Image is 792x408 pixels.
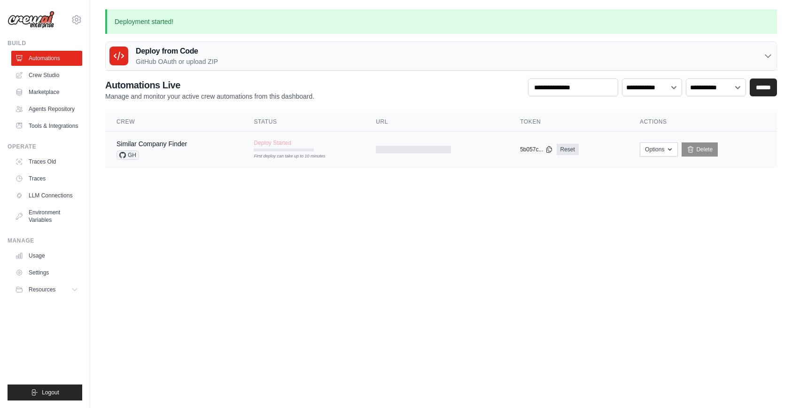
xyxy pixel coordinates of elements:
p: GitHub OAuth or upload ZIP [136,57,218,66]
a: Marketplace [11,85,82,100]
a: Traces [11,171,82,186]
button: Logout [8,384,82,400]
th: Actions [629,112,777,132]
a: Environment Variables [11,205,82,228]
a: Traces Old [11,154,82,169]
span: Resources [29,286,55,293]
span: Logout [42,389,59,396]
div: Operate [8,143,82,150]
th: Token [509,112,629,132]
button: 5b057c... [520,146,552,153]
img: Logo [8,11,54,29]
th: Status [242,112,365,132]
div: Build [8,39,82,47]
span: Deploy Started [254,139,291,147]
button: Options [640,142,678,157]
a: Crew Studio [11,68,82,83]
a: Similar Company Finder [116,140,187,148]
a: Tools & Integrations [11,118,82,133]
button: Resources [11,282,82,297]
a: Automations [11,51,82,66]
p: Manage and monitor your active crew automations from this dashboard. [105,92,314,101]
p: Deployment started! [105,9,777,34]
div: Manage [8,237,82,244]
a: Agents Repository [11,102,82,117]
h3: Deploy from Code [136,46,218,57]
a: Usage [11,248,82,263]
th: URL [365,112,509,132]
h2: Automations Live [105,78,314,92]
a: LLM Connections [11,188,82,203]
a: Settings [11,265,82,280]
a: Reset [557,144,579,155]
th: Crew [105,112,242,132]
span: GH [116,150,139,160]
div: First deploy can take up to 10 minutes [254,153,314,160]
a: Delete [682,142,718,157]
